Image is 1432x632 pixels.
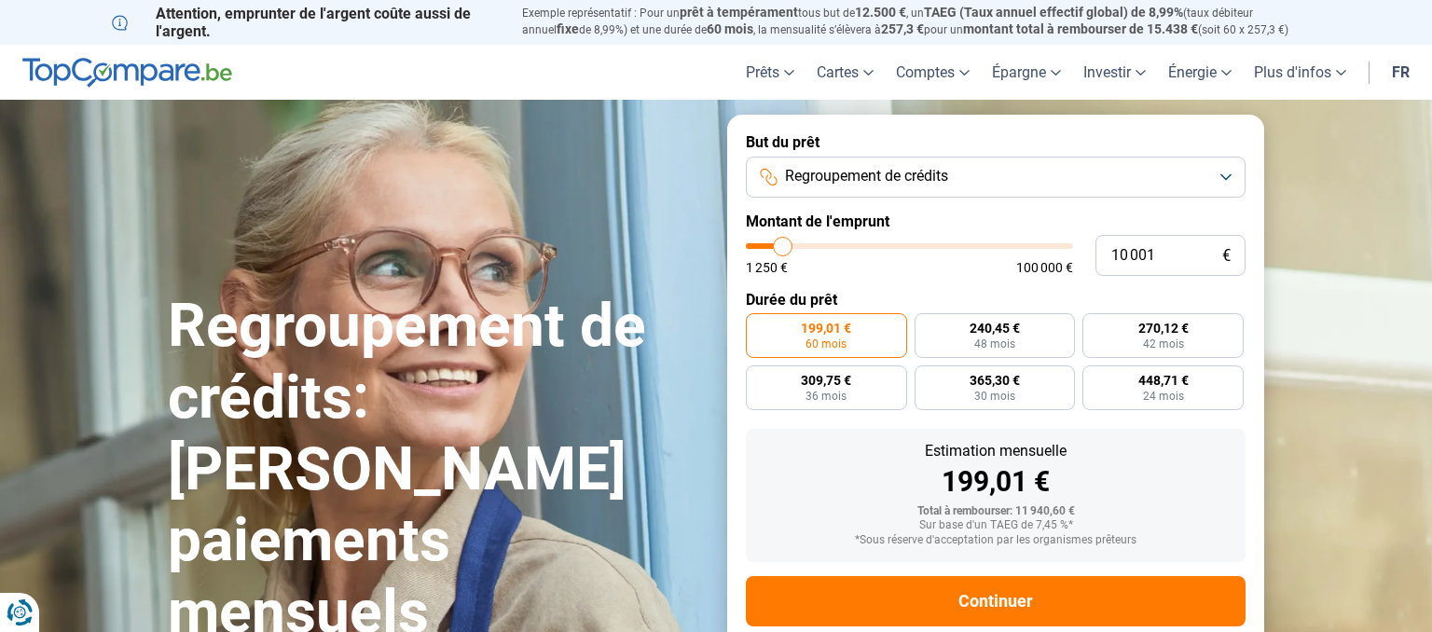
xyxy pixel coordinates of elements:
[1143,391,1184,402] span: 24 mois
[707,21,753,36] span: 60 mois
[974,391,1015,402] span: 30 mois
[974,338,1015,350] span: 48 mois
[963,21,1198,36] span: montant total à rembourser de 15.438 €
[1222,248,1231,264] span: €
[761,468,1231,496] div: 199,01 €
[761,534,1231,547] div: *Sous réserve d'acceptation par les organismes prêteurs
[735,45,805,100] a: Prêts
[22,58,232,88] img: TopCompare
[981,45,1072,100] a: Épargne
[746,576,1246,626] button: Continuer
[1138,322,1189,335] span: 270,12 €
[805,391,847,402] span: 36 mois
[970,322,1020,335] span: 240,45 €
[801,322,851,335] span: 199,01 €
[746,261,788,274] span: 1 250 €
[1016,261,1073,274] span: 100 000 €
[746,213,1246,230] label: Montant de l'emprunt
[557,21,579,36] span: fixe
[785,166,948,186] span: Regroupement de crédits
[746,133,1246,151] label: But du prêt
[970,374,1020,387] span: 365,30 €
[112,5,500,40] p: Attention, emprunter de l'argent coûte aussi de l'argent.
[522,5,1320,38] p: Exemple représentatif : Pour un tous but de , un (taux débiteur annuel de 8,99%) et une durée de ...
[924,5,1183,20] span: TAEG (Taux annuel effectif global) de 8,99%
[881,21,924,36] span: 257,3 €
[1243,45,1357,100] a: Plus d'infos
[761,444,1231,459] div: Estimation mensuelle
[1143,338,1184,350] span: 42 mois
[1138,374,1189,387] span: 448,71 €
[885,45,981,100] a: Comptes
[1381,45,1421,100] a: fr
[855,5,906,20] span: 12.500 €
[1072,45,1157,100] a: Investir
[1157,45,1243,100] a: Énergie
[746,157,1246,198] button: Regroupement de crédits
[805,338,847,350] span: 60 mois
[801,374,851,387] span: 309,75 €
[680,5,798,20] span: prêt à tempérament
[761,519,1231,532] div: Sur base d'un TAEG de 7,45 %*
[761,505,1231,518] div: Total à rembourser: 11 940,60 €
[746,291,1246,309] label: Durée du prêt
[805,45,885,100] a: Cartes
